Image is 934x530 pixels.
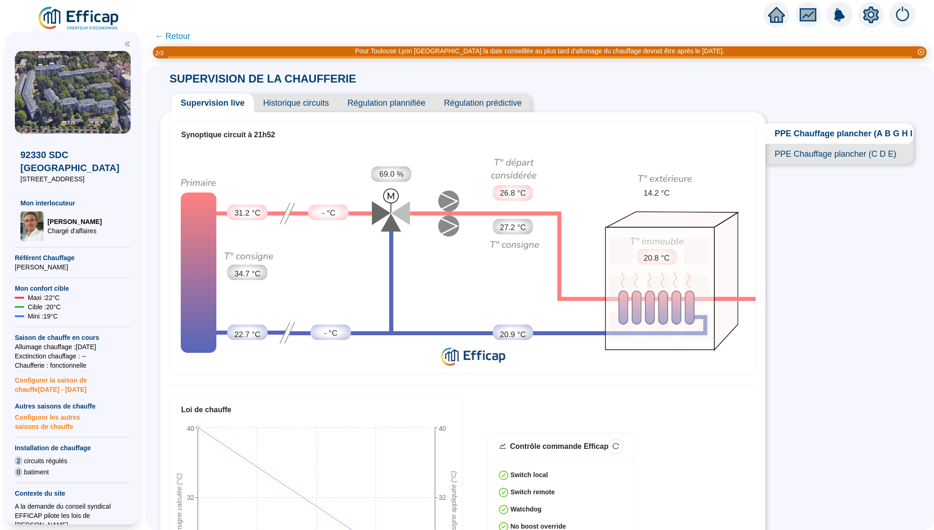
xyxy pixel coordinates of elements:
span: PPE Chauffage plancher (C D E) [765,144,914,164]
span: Saison de chauffe en cours [15,333,131,342]
span: Configurer la saison de chauffe [DATE] - [DATE] [15,370,131,394]
strong: No boost override [511,523,566,530]
i: 2 / 3 [155,50,164,57]
span: 0 [15,467,22,477]
span: Contexte du site [15,489,131,498]
strong: Switch remote [511,488,555,496]
strong: Watchdog [511,505,542,513]
span: Maxi : 22 °C [28,293,60,302]
div: A la demande du conseil syndical EFFICAP pilote les lois de [PERSON_NAME]. [15,502,131,530]
div: Pour Toulouse Lyon [GEOGRAPHIC_DATA] la date conseillée au plus tard d'allumage du chauffage devr... [355,46,725,56]
img: alerts [890,2,915,28]
span: home [768,6,785,23]
span: check-circle [499,505,508,514]
span: 26.8 °C [500,187,526,199]
span: [STREET_ADDRESS] [20,174,125,184]
div: Contrôle commande Efficap [510,441,608,452]
span: Mini : 19 °C [28,312,58,321]
span: - °C [322,207,335,219]
span: 2 [15,456,22,466]
span: 14.2 °C [644,187,669,199]
div: Loi de chauffe [181,404,451,415]
span: Configurer les autres saisons de chauffe [15,411,131,431]
span: Référent Chauffage [15,253,131,262]
div: Synoptique [170,147,756,371]
span: 34.7 °C [234,268,260,280]
span: 22.7 °C [234,329,260,340]
tspan: 40 [439,425,446,432]
span: Mon interlocuteur [20,198,125,208]
span: Mon confort cible [15,284,131,293]
span: reload [612,443,619,449]
img: alerts [827,2,852,28]
span: Allumage chauffage : [DATE] [15,342,131,351]
span: stock [499,442,506,450]
span: SUPERVISION DE LA CHAUFFERIE [160,72,366,85]
span: [PERSON_NAME] [47,217,101,226]
span: batiment [24,467,49,477]
img: Chargé d'affaires [20,211,44,241]
tspan: 40 [187,425,194,432]
span: Chaufferie : fonctionnelle [15,361,131,370]
span: Cible : 20 °C [28,302,61,312]
span: 20.9 °C [500,329,526,340]
span: Supervision live [171,94,254,112]
span: circuits régulés [24,456,67,466]
span: Autres saisons de chauffe [15,402,131,411]
span: - °C [324,327,337,339]
span: 27.2 °C [500,222,526,233]
tspan: 32 [187,494,194,501]
span: Chargé d'affaires [47,226,101,236]
span: 31.2 °C [234,207,260,219]
div: Synoptique circuit à 21h52 [181,129,745,140]
img: circuit-supervision.724c8d6b72cc0638e748.png [170,147,756,371]
span: check-circle [499,471,508,480]
span: Régulation plannifiée [338,94,435,112]
span: Installation de chauffage [15,443,131,453]
span: double-left [124,41,131,47]
span: 92330 SDC [GEOGRAPHIC_DATA] [20,148,125,174]
tspan: 32 [439,494,446,501]
span: [PERSON_NAME] [15,262,131,272]
span: Exctinction chauffage : -- [15,351,131,361]
span: setting [863,6,879,23]
span: ← Retour [155,30,190,43]
span: 69.0 % [379,168,404,180]
img: efficap energie logo [37,6,121,32]
span: fund [800,6,816,23]
span: PPE Chauffage plancher (A B G H I J) [765,123,914,144]
span: Régulation prédictive [435,94,531,112]
span: close-circle [918,49,924,55]
span: Historique circuits [254,94,338,112]
span: check-circle [499,488,508,497]
strong: Switch local [511,471,548,479]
